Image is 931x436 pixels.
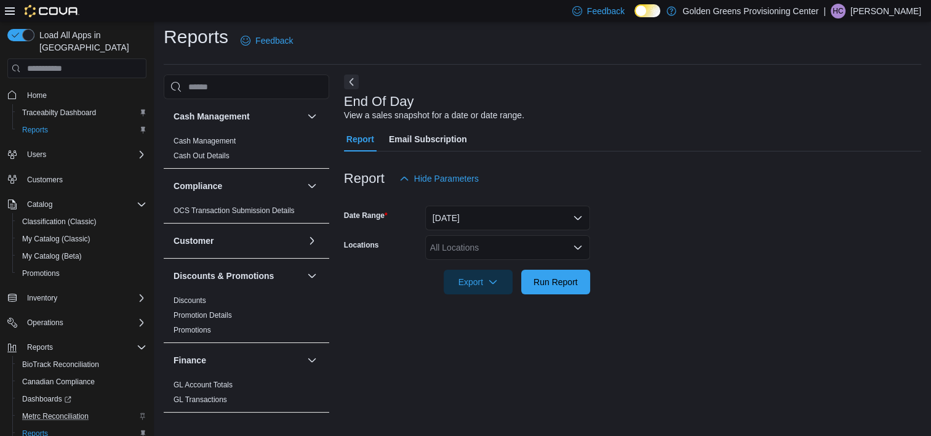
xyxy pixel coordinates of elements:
a: BioTrack Reconciliation [17,357,104,372]
button: Users [2,146,151,163]
span: Dark Mode [634,17,635,18]
input: Dark Mode [634,4,660,17]
a: GL Account Totals [174,381,233,389]
span: Reports [22,340,146,355]
h1: Reports [164,25,228,49]
span: BioTrack Reconciliation [17,357,146,372]
span: Customers [22,172,146,187]
span: GL Account Totals [174,380,233,390]
button: Compliance [174,180,302,192]
span: Home [22,87,146,102]
span: Inventory [22,291,146,305]
button: Catalog [22,197,57,212]
button: Discounts & Promotions [174,270,302,282]
button: Metrc Reconciliation [12,408,151,425]
a: Feedback [236,28,298,53]
button: Operations [2,314,151,331]
button: Cash Management [305,109,319,124]
button: Next [344,75,359,89]
a: Reports [17,123,53,137]
button: Customers [2,171,151,188]
span: Operations [22,315,146,330]
button: Operations [22,315,68,330]
span: My Catalog (Beta) [17,249,146,264]
h3: Discounts & Promotions [174,270,274,282]
button: [DATE] [425,206,590,230]
span: Inventory [27,293,57,303]
span: Cash Management [174,136,236,146]
a: Classification (Classic) [17,214,102,229]
span: Canadian Compliance [17,374,146,389]
img: Cova [25,5,79,17]
span: BioTrack Reconciliation [22,360,99,369]
button: Home [2,86,151,103]
span: Metrc Reconciliation [17,409,146,424]
span: Traceabilty Dashboard [17,105,146,120]
span: Classification (Classic) [22,217,97,227]
button: Reports [12,121,151,139]
a: Metrc Reconciliation [17,409,94,424]
span: Home [27,91,47,100]
span: Reports [17,123,146,137]
span: Promotion Details [174,310,232,320]
button: Run Report [521,270,590,294]
label: Locations [344,240,379,250]
a: Promotions [174,326,211,334]
span: Report [346,127,374,151]
button: Classification (Classic) [12,213,151,230]
a: Promotions [17,266,65,281]
span: GL Transactions [174,395,227,405]
button: Open list of options [573,243,583,252]
button: Finance [174,354,302,366]
span: Metrc Reconciliation [22,411,89,421]
button: Discounts & Promotions [305,268,319,283]
a: Customers [22,172,68,187]
button: Users [22,147,51,162]
p: | [823,4,826,18]
span: My Catalog (Classic) [17,232,146,246]
h3: Customer [174,235,214,247]
button: Catalog [2,196,151,213]
span: Promotions [17,266,146,281]
span: Users [22,147,146,162]
button: Promotions [12,265,151,282]
span: Catalog [22,197,146,212]
span: Traceabilty Dashboard [22,108,96,118]
button: Customer [305,233,319,248]
div: Cash Management [164,134,329,168]
span: Cash Out Details [174,151,230,161]
button: My Catalog (Classic) [12,230,151,248]
button: My Catalog (Beta) [12,248,151,265]
button: Finance [305,353,319,368]
span: Dashboards [17,392,146,406]
button: Inventory [22,291,62,305]
button: Traceabilty Dashboard [12,104,151,121]
div: View a sales snapshot for a date or date range. [344,109,524,122]
span: Promotions [174,325,211,335]
button: Reports [22,340,58,355]
span: Canadian Compliance [22,377,95,387]
a: Canadian Compliance [17,374,100,389]
span: Email Subscription [389,127,467,151]
span: Promotions [22,268,60,278]
span: Users [27,150,46,159]
a: Dashboards [12,390,151,408]
span: Reports [22,125,48,135]
button: Cash Management [174,110,302,123]
span: Run Report [533,276,578,288]
p: [PERSON_NAME] [850,4,921,18]
span: Dashboards [22,394,71,404]
button: Compliance [305,179,319,193]
button: Canadian Compliance [12,373,151,390]
a: Home [22,88,52,103]
a: OCS Transaction Submission Details [174,206,295,215]
h3: Cash Management [174,110,250,123]
span: Load All Apps in [GEOGRAPHIC_DATA] [34,29,146,54]
span: Discounts [174,296,206,305]
span: Reports [27,342,53,352]
a: Discounts [174,296,206,305]
button: Export [444,270,513,294]
button: Customer [174,235,302,247]
button: Inventory [174,424,302,436]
